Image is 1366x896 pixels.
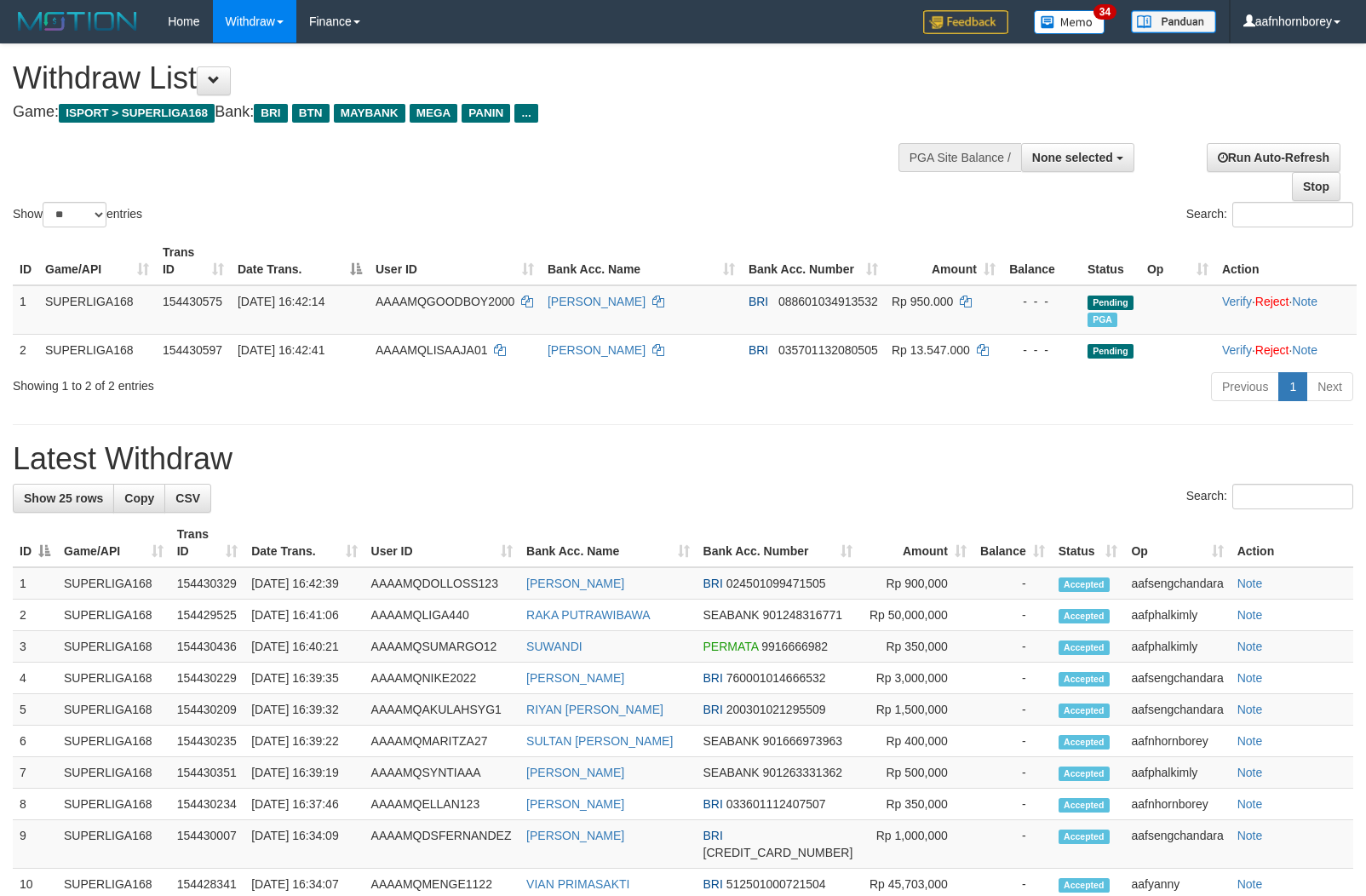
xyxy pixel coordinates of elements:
[57,567,170,600] td: SUPERLIGA168
[13,567,57,600] td: 1
[13,202,142,227] label: Show entries
[1093,4,1116,20] span: 34
[859,567,973,600] td: Rp 900,000
[13,519,57,567] th: ID: activate to sort column descending
[57,757,170,789] td: SUPERLIGA168
[57,789,170,820] td: SUPERLIGA168
[170,820,245,869] td: 154430007
[703,577,723,590] span: BRI
[113,484,165,513] a: Copy
[726,703,826,716] span: Copy 200301021295509 to clipboard
[1124,757,1230,789] td: aafphalkimly
[526,577,624,590] a: [PERSON_NAME]
[24,491,103,505] span: Show 25 rows
[703,671,723,685] span: BRI
[1124,726,1230,757] td: aafnhornborey
[973,663,1052,694] td: -
[1237,703,1263,716] a: Note
[1059,767,1110,781] span: Accepted
[749,295,768,308] span: BRI
[13,789,57,820] td: 8
[1088,313,1117,327] span: Marked by aafsengchandara
[244,663,364,694] td: [DATE] 16:39:35
[13,484,114,513] a: Show 25 rows
[1059,878,1110,893] span: Accepted
[170,519,245,567] th: Trans ID: activate to sort column ascending
[1186,202,1353,227] label: Search:
[170,631,245,663] td: 154430436
[763,608,842,622] span: Copy 901248316771 to clipboard
[57,694,170,726] td: SUPERLIGA168
[13,757,57,789] td: 7
[1237,608,1263,622] a: Note
[1237,577,1263,590] a: Note
[13,694,57,726] td: 5
[1059,798,1110,813] span: Accepted
[703,877,723,891] span: BRI
[703,829,723,842] span: BRI
[892,295,953,308] span: Rp 950.000
[1124,663,1230,694] td: aafsengchandara
[244,726,364,757] td: [DATE] 16:39:22
[376,295,514,308] span: AAAAMQGOODBOY2000
[859,789,973,820] td: Rp 350,000
[1124,567,1230,600] td: aafsengchandara
[548,343,646,357] a: [PERSON_NAME]
[170,600,245,631] td: 154429525
[703,766,760,779] span: SEABANK
[364,663,520,694] td: AAAAMQNIKE2022
[859,519,973,567] th: Amount: activate to sort column ascending
[703,797,723,811] span: BRI
[57,663,170,694] td: SUPERLIGA168
[38,285,156,335] td: SUPERLIGA168
[859,600,973,631] td: Rp 50,000,000
[859,663,973,694] td: Rp 3,000,000
[13,442,1353,476] h1: Latest Withdraw
[859,726,973,757] td: Rp 400,000
[38,334,156,365] td: SUPERLIGA168
[364,600,520,631] td: AAAAMQLIGA440
[1222,343,1252,357] a: Verify
[526,797,624,811] a: [PERSON_NAME]
[124,491,154,505] span: Copy
[244,757,364,789] td: [DATE] 16:39:19
[244,600,364,631] td: [DATE] 16:41:06
[859,820,973,869] td: Rp 1,000,000
[726,877,826,891] span: Copy 512501000721504 to clipboard
[1052,519,1125,567] th: Status: activate to sort column ascending
[1088,344,1134,359] span: Pending
[778,343,878,357] span: Copy 035701132080505 to clipboard
[726,577,826,590] span: Copy 024501099471505 to clipboard
[38,237,156,285] th: Game/API: activate to sort column ascending
[1124,519,1230,567] th: Op: activate to sort column ascending
[170,567,245,600] td: 154430329
[13,104,893,121] h4: Game: Bank:
[254,104,287,123] span: BRI
[170,726,245,757] td: 154430235
[364,789,520,820] td: AAAAMQELLAN123
[1237,877,1263,891] a: Note
[1002,237,1081,285] th: Balance
[43,202,106,227] select: Showentries
[1306,372,1353,401] a: Next
[526,703,663,716] a: RIYAN [PERSON_NAME]
[1186,484,1353,509] label: Search:
[973,600,1052,631] td: -
[1021,143,1134,172] button: None selected
[548,295,646,308] a: [PERSON_NAME]
[1009,293,1074,310] div: - - -
[163,295,222,308] span: 154430575
[973,694,1052,726] td: -
[13,334,38,365] td: 2
[244,519,364,567] th: Date Trans.: activate to sort column ascending
[1255,295,1289,308] a: Reject
[13,370,556,394] div: Showing 1 to 2 of 2 entries
[156,237,231,285] th: Trans ID: activate to sort column ascending
[1222,295,1252,308] a: Verify
[410,104,458,123] span: MEGA
[1232,202,1353,227] input: Search:
[175,491,200,505] span: CSV
[13,9,142,34] img: MOTION_logo.png
[364,631,520,663] td: AAAAMQSUMARGO12
[376,343,488,357] span: AAAAMQLISAAJA01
